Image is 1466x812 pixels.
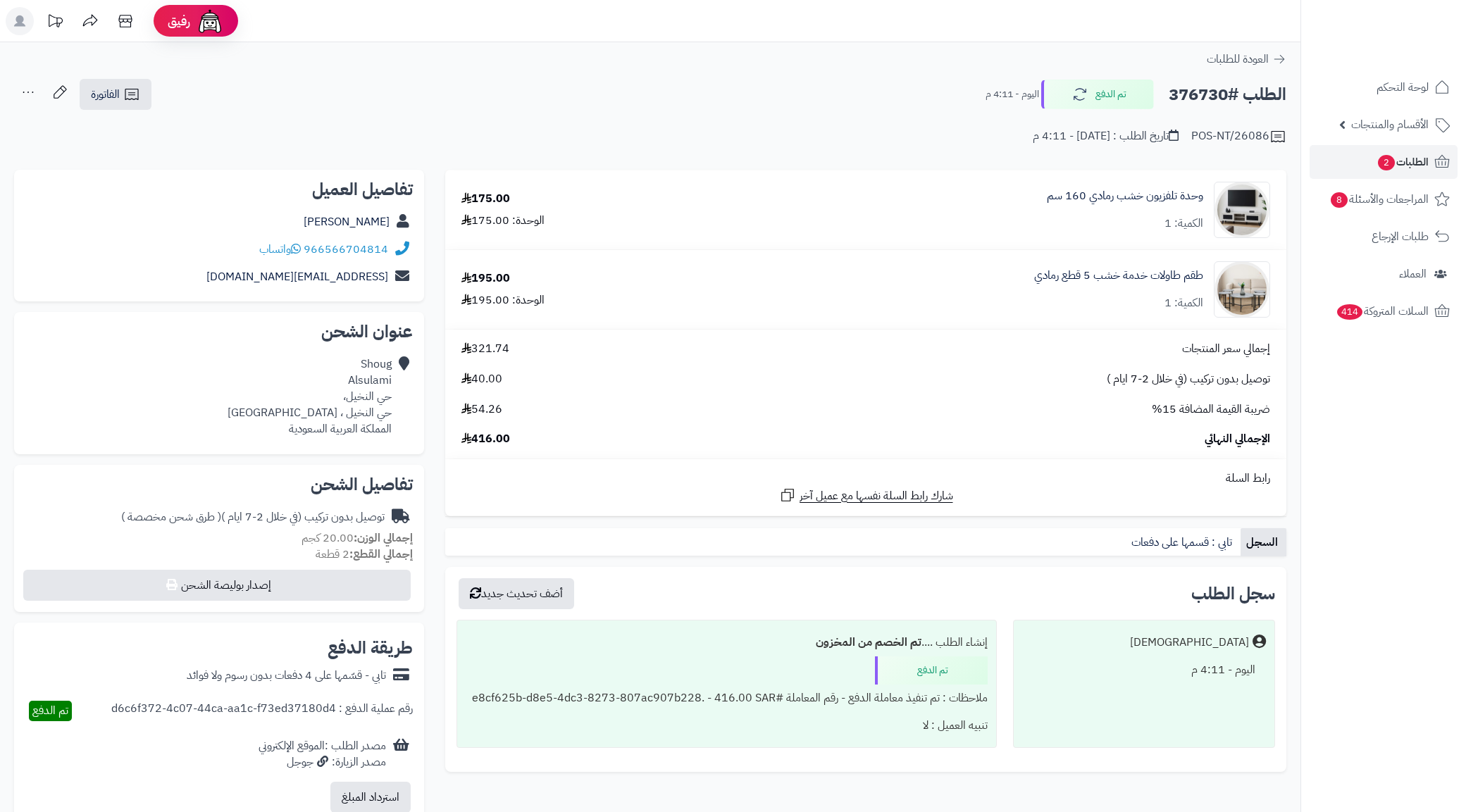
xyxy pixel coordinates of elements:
[1310,70,1458,104] a: لوحة التحكم
[800,488,953,504] span: شارك رابط السلة نفسها مع عميل آخر
[459,578,574,609] button: أضف تحديث جديد
[25,323,413,340] h2: عنوان الشحن
[1337,304,1362,320] span: 414
[1034,268,1203,284] a: طقم طاولات خدمة خشب 5 قطع رمادي
[461,270,510,287] div: 195.00
[168,13,190,30] span: رفيق
[466,712,988,739] div: تنبيه العميل : لا
[1022,656,1266,684] div: اليوم - 4:11 م
[1164,295,1203,311] div: الكمية: 1
[25,476,413,493] h2: تفاصيل الشحن
[1047,188,1203,204] a: وحدة تلفزيون خشب رمادي 160 سم
[304,241,388,258] a: 966566704814
[259,738,386,770] div: مصدر الطلب :الموقع الإلكتروني
[1370,37,1453,67] img: logo-2.png
[1399,264,1427,284] span: العملاء
[1164,216,1203,232] div: الكمية: 1
[302,530,413,546] small: 20.00 كجم
[461,341,509,357] span: 321.74
[461,431,510,447] span: 416.00
[1310,145,1458,179] a: الطلبات2
[228,356,392,437] div: Shoug Alsulami حي النخيل، حي النخيل ، [GEOGRAPHIC_DATA] المملكة العربية السعودية
[316,546,413,563] small: 2 قطعة
[196,7,224,35] img: ai-face.png
[1331,192,1348,208] span: 8
[461,292,545,308] div: الوحدة: 195.00
[91,86,120,103] span: الفاتورة
[259,754,386,770] div: مصدر الزيارة: جوجل
[1169,80,1286,109] h2: الطلب #376730
[37,7,73,39] a: تحديثات المنصة
[986,87,1039,101] small: اليوم - 4:11 م
[25,181,413,198] h2: تفاصيل العميل
[1310,182,1458,216] a: المراجعات والأسئلة8
[1336,301,1429,321] span: السلات المتروكة
[1191,585,1275,602] h3: سجل الطلب
[461,401,502,418] span: 54.26
[466,685,988,712] div: ملاحظات : تم تنفيذ معاملة الدفع - رقم المعاملة #e8cf625b-d8e5-4dc3-8273-807ac907b228. - 416.00 SAR
[80,79,151,110] a: الفاتورة
[1241,528,1286,556] a: السجل
[1152,401,1270,418] span: ضريبة القيمة المضافة 15%
[451,470,1281,487] div: رابط السلة
[121,508,221,525] span: ( طرق شحن مخصصة )
[1207,51,1286,68] a: العودة للطلبات
[1041,80,1154,109] button: تم الدفع
[1351,115,1429,135] span: الأقسام والمنتجات
[1207,51,1269,68] span: العودة للطلبات
[1191,128,1286,145] div: POS-NT/26086
[875,656,988,685] div: تم الدفع
[259,241,301,258] a: واتساب
[354,530,413,546] strong: إجمالي الوزن:
[32,702,68,719] span: تم الدفع
[1130,635,1249,651] div: [DEMOGRAPHIC_DATA]
[1182,341,1270,357] span: إجمالي سعر المنتجات
[1205,431,1270,447] span: الإجمالي النهائي
[779,487,953,504] a: شارك رابط السلة نفسها مع عميل آخر
[1377,77,1429,97] span: لوحة التحكم
[1215,261,1269,318] img: 1756381667-1-90x90.jpg
[304,213,390,230] a: [PERSON_NAME]
[461,191,510,207] div: 175.00
[1378,155,1395,170] span: 2
[1310,220,1458,254] a: طلبات الإرجاع
[111,701,413,721] div: رقم عملية الدفع : d6c6f372-4c07-44ca-aa1c-f73ed37180d4
[461,371,502,387] span: 40.00
[816,634,921,651] b: تم الخصم من المخزون
[1329,189,1429,209] span: المراجعات والأسئلة
[1310,257,1458,291] a: العملاء
[466,629,988,656] div: إنشاء الطلب ....
[1372,227,1429,246] span: طلبات الإرجاع
[328,639,413,656] h2: طريقة الدفع
[1033,128,1179,144] div: تاريخ الطلب : [DATE] - 4:11 م
[461,213,545,229] div: الوحدة: 175.00
[187,668,386,684] div: تابي - قسّمها على 4 دفعات بدون رسوم ولا فوائد
[1126,528,1241,556] a: تابي : قسمها على دفعات
[349,546,413,563] strong: إجمالي القطع:
[121,509,385,525] div: توصيل بدون تركيب (في خلال 2-7 ايام )
[206,268,388,285] a: [EMAIL_ADDRESS][DOMAIN_NAME]
[1377,152,1429,172] span: الطلبات
[1310,294,1458,328] a: السلات المتروكة414
[1107,371,1270,387] span: توصيل بدون تركيب (في خلال 2-7 ايام )
[1215,182,1269,238] img: 1750503729-220601011460-90x90.jpg
[23,570,411,601] button: إصدار بوليصة الشحن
